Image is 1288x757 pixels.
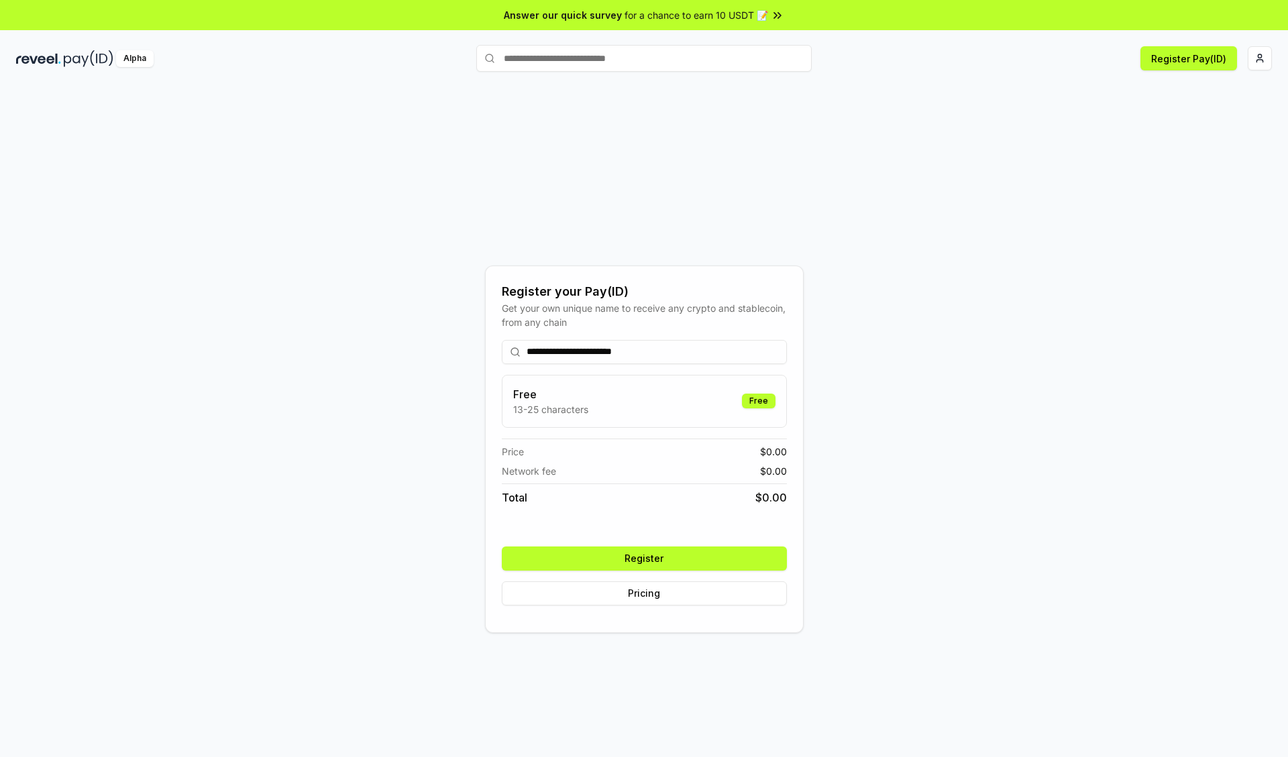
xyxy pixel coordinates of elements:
[64,50,113,67] img: pay_id
[502,464,556,478] span: Network fee
[742,394,775,408] div: Free
[625,8,768,22] span: for a chance to earn 10 USDT 📝
[760,464,787,478] span: $ 0.00
[513,402,588,416] p: 13-25 characters
[502,546,787,571] button: Register
[502,581,787,605] button: Pricing
[760,445,787,459] span: $ 0.00
[502,445,524,459] span: Price
[504,8,622,22] span: Answer our quick survey
[755,489,787,506] span: $ 0.00
[502,282,787,301] div: Register your Pay(ID)
[502,301,787,329] div: Get your own unique name to receive any crypto and stablecoin, from any chain
[1140,46,1237,70] button: Register Pay(ID)
[16,50,61,67] img: reveel_dark
[116,50,154,67] div: Alpha
[513,386,588,402] h3: Free
[502,489,527,506] span: Total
